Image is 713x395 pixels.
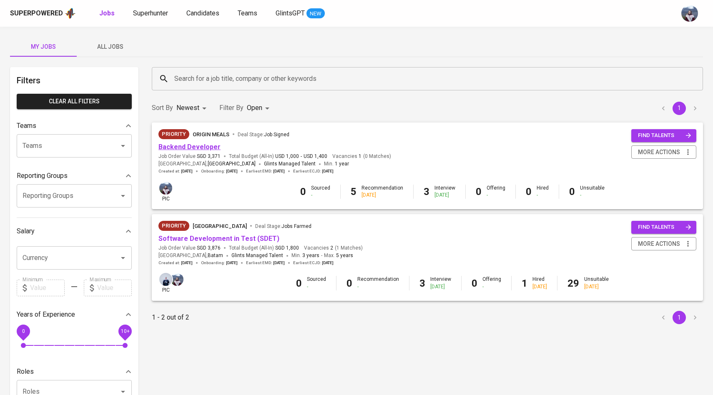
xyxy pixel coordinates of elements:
[201,168,238,174] span: Onboarding :
[82,42,138,52] span: All Jobs
[152,103,173,113] p: Sort By
[158,129,189,139] div: New Job received from Demand Team
[17,367,34,377] p: Roles
[569,186,575,197] b: 0
[176,100,209,116] div: Newest
[631,129,696,142] button: find talents
[197,245,221,252] span: SGD 3,876
[655,311,703,324] nav: pagination navigation
[133,9,168,17] span: Superhunter
[273,260,285,266] span: [DATE]
[17,117,132,134] div: Teams
[193,223,247,229] span: [GEOGRAPHIC_DATA]
[567,277,579,289] b: 29
[673,311,686,324] button: page 1
[631,145,696,159] button: more actions
[17,310,75,320] p: Years of Experience
[152,312,189,322] p: 1 - 2 out of 2
[10,9,63,18] div: Superpowered
[321,252,322,260] span: -
[476,186,482,197] b: 0
[430,276,451,290] div: Interview
[335,161,349,167] span: 1 year
[482,276,501,290] div: Offering
[276,8,325,19] a: GlintsGPT NEW
[276,9,305,17] span: GlintsGPT
[238,8,259,19] a: Teams
[226,168,238,174] span: [DATE]
[281,223,311,229] span: Jobs Farmed
[307,276,326,290] div: Sourced
[631,237,696,251] button: more actions
[99,8,116,19] a: Jobs
[336,252,353,258] span: 5 years
[208,252,223,260] span: Batam
[246,260,285,266] span: Earliest EMD :
[158,168,193,174] span: Created at :
[181,260,193,266] span: [DATE]
[584,283,609,290] div: [DATE]
[273,168,285,174] span: [DATE]
[17,226,35,236] p: Salary
[332,153,391,160] span: Vacancies ( 0 Matches )
[681,5,698,22] img: christine.raharja@glints.com
[158,143,221,151] a: Backend Developer
[322,168,334,174] span: [DATE]
[158,235,279,242] a: Software Development in Test (SDET)
[176,103,199,113] p: Newest
[158,130,189,138] span: Priority
[231,252,283,258] span: Glints Managed Talent
[229,245,299,252] span: Total Budget (All-In)
[219,103,244,113] p: Filter By
[247,104,262,112] span: Open
[17,74,132,87] h6: Filters
[346,277,352,289] b: 0
[362,185,403,199] div: Recommendation
[580,192,605,199] div: -
[434,185,455,199] div: Interview
[238,132,289,137] span: Deal Stage :
[186,8,221,19] a: Candidates
[362,192,403,199] div: [DATE]
[357,153,362,160] span: 1
[255,223,311,229] span: Deal Stage :
[631,221,696,234] button: find talents
[99,9,115,17] b: Jobs
[181,168,193,174] span: [DATE]
[580,185,605,199] div: Unsuitable
[487,185,505,199] div: Offering
[197,153,221,160] span: SGD 3,371
[482,283,501,290] div: -
[30,280,65,296] input: Value
[304,245,363,252] span: Vacancies ( 1 Matches )
[291,252,319,258] span: Min.
[159,273,172,286] img: annisa@glints.com
[158,260,193,266] span: Created at :
[357,276,399,290] div: Recommendation
[264,132,289,137] span: Job Signed
[638,147,680,157] span: more actions
[584,276,609,290] div: Unsuitable
[293,168,334,174] span: Earliest ECJD :
[357,283,399,290] div: -
[22,328,25,334] span: 0
[537,185,549,199] div: Hired
[171,273,183,286] img: christine.raharja@glints.com
[158,181,173,202] div: pic
[97,280,132,296] input: Value
[424,186,429,197] b: 3
[158,272,173,294] div: pic
[117,252,129,264] button: Open
[133,8,170,19] a: Superhunter
[15,42,72,52] span: My Jobs
[296,277,302,289] b: 0
[158,160,256,168] span: [GEOGRAPHIC_DATA] ,
[638,239,680,249] span: more actions
[158,221,189,231] div: New Job received from Demand Team
[17,121,36,131] p: Teams
[246,168,285,174] span: Earliest EMD :
[537,192,549,199] div: -
[673,102,686,115] button: page 1
[158,245,221,252] span: Job Order Value
[306,10,325,18] span: NEW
